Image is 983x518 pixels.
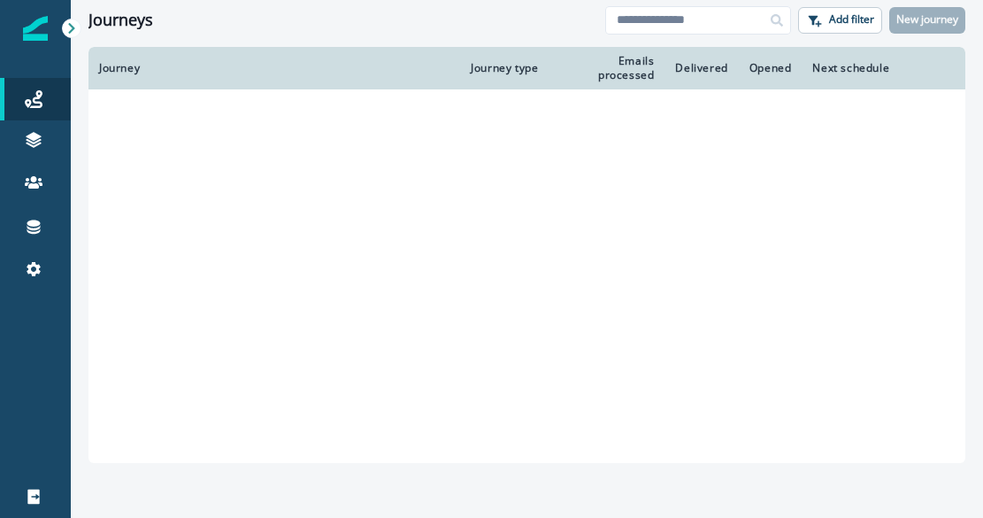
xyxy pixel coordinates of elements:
[471,61,551,75] div: Journey type
[896,13,958,26] p: New journey
[23,16,48,41] img: Inflection
[829,13,874,26] p: Add filter
[812,61,920,75] div: Next schedule
[749,61,792,75] div: Opened
[675,61,727,75] div: Delivered
[88,11,153,30] h1: Journeys
[798,7,882,34] button: Add filter
[572,54,655,82] div: Emails processed
[99,61,449,75] div: Journey
[889,7,965,34] button: New journey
